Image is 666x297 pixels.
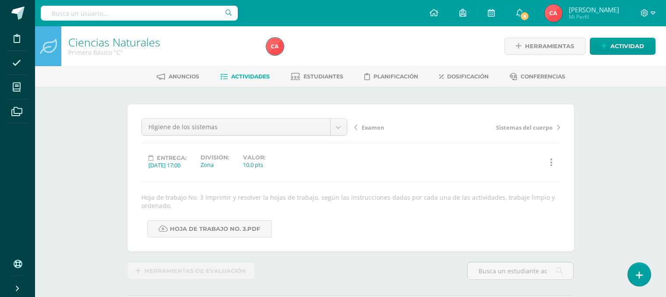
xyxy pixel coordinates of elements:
a: Dosificación [439,70,489,84]
a: Estudiantes [291,70,343,84]
span: Estudiantes [303,73,343,80]
div: 10.0 pts [243,161,265,169]
span: Planificación [374,73,418,80]
span: Herramientas [525,38,574,54]
a: Sistemas del cuerpo [457,123,560,131]
span: Herramientas de evaluación [144,263,246,279]
a: Herramientas [504,38,585,55]
a: Ciencias Naturales [68,35,160,49]
span: Sistemas del cuerpo [496,124,553,131]
div: Hoja de trabajo No. 3 Imprimir y resolver la hojas de trabajo, según las instrucciones dadas por ... [138,193,564,210]
span: Entrega: [157,155,187,161]
span: Anuncios [169,73,199,80]
a: Anuncios [157,70,199,84]
div: Primero Básico 'C' [68,48,256,57]
label: Valor: [243,154,265,161]
a: Conferencias [510,70,565,84]
span: Actividad [610,38,644,54]
a: Actividades [220,70,270,84]
input: Busca un estudiante aquí... [468,262,573,279]
label: División: [201,154,229,161]
h1: Ciencias Naturales [68,36,256,48]
div: Zona [201,161,229,169]
span: Conferencias [521,73,565,80]
a: Planificación [364,70,418,84]
div: [DATE] 17:00 [148,161,187,169]
span: Mi Perfil [569,13,619,21]
a: Higiene de los sistemas [142,119,347,135]
span: Dosificación [447,73,489,80]
span: [PERSON_NAME] [569,5,619,14]
span: Actividades [231,73,270,80]
input: Busca un usuario... [41,6,238,21]
a: Hoja de trabajo No. 3.pdf [147,220,271,237]
a: Actividad [590,38,655,55]
span: 8 [520,11,529,21]
span: Examen [362,124,384,131]
img: 1595d55a01a9df92a2b7a1c66a1479be.png [266,38,284,55]
a: Examen [354,123,457,131]
img: 1595d55a01a9df92a2b7a1c66a1479be.png [545,4,562,22]
span: Higiene de los sistemas [148,119,324,135]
